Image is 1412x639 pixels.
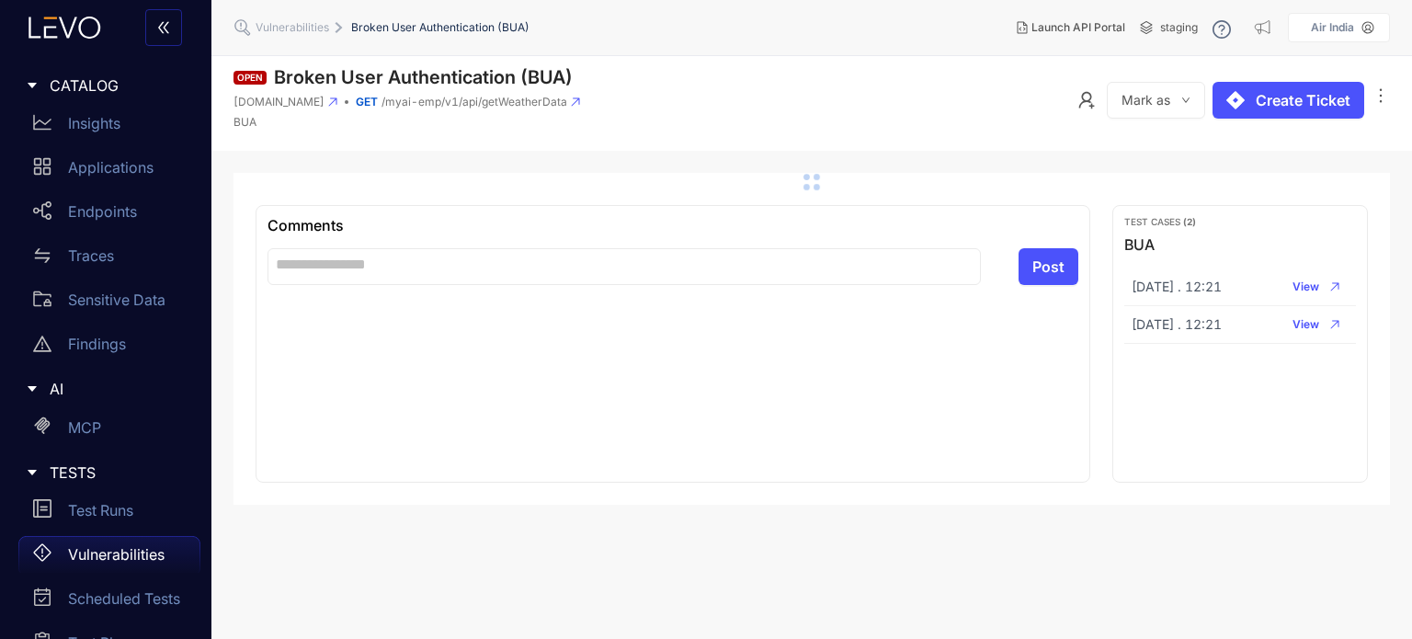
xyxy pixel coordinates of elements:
span: Mark as [1122,93,1170,108]
span: Open [233,71,267,86]
a: Scheduled Tests [18,580,200,624]
span: warning [33,335,51,353]
button: Create Ticket [1213,82,1364,119]
a: Test Runs [18,492,200,536]
a: Traces [18,237,200,281]
a: Applications [18,149,200,193]
span: swap [33,246,51,265]
span: Post [1032,258,1065,275]
span: TESTS [50,464,186,481]
button: Post [1019,248,1078,285]
span: caret-right [26,79,39,92]
span: View [1292,318,1319,331]
p: Scheduled Tests [68,590,180,607]
span: down [1181,96,1190,106]
h1: Broken User Authentication (BUA) [274,67,573,88]
button: ellipsis [1372,82,1390,111]
span: Broken User Authentication (BUA) [351,21,529,34]
span: [DATE] . 12:21 [1132,280,1222,294]
p: Vulnerabilities [68,546,165,563]
span: GET [356,95,378,108]
div: Comments [268,217,1078,234]
span: double-left [156,20,171,37]
a: Endpoints [18,193,200,237]
span: Vulnerabilities [256,21,329,34]
p: MCP [68,419,101,436]
button: Mark asdown [1107,82,1205,119]
div: TESTS [11,453,200,492]
p: BUA [233,116,580,129]
button: Launch API Portal [1002,13,1140,42]
div: AI [11,370,200,408]
p: Endpoints [68,203,137,220]
button: View [1283,314,1349,336]
p: Sensitive Data [68,291,165,308]
span: staging [1160,21,1198,34]
h3: BUA [1124,236,1357,253]
span: [DOMAIN_NAME] [233,96,325,108]
p: Traces [68,247,114,264]
a: MCP [18,409,200,453]
span: CATALOG [50,77,186,94]
span: [DATE] . 12:21 [1132,317,1222,332]
span: ellipsis [1372,86,1390,108]
span: Create Ticket [1256,92,1350,108]
p: Test Runs [68,502,133,519]
a: Sensitive Data [18,281,200,325]
button: View [1283,276,1349,298]
span: /myai-emp/v1/api/getWeatherData [381,96,567,108]
a: Vulnerabilities [18,536,200,580]
span: AI [50,381,186,397]
p: Findings [68,336,126,352]
b: ( 2 ) [1183,216,1196,227]
span: caret-right [26,466,39,479]
div: CATALOG [11,66,200,105]
p: Applications [68,159,154,176]
p: Test Cases [1124,217,1357,228]
span: Launch API Portal [1031,21,1125,34]
span: user-add [1077,91,1096,109]
p: Insights [68,115,120,131]
a: Findings [18,325,200,370]
button: double-left [145,9,182,46]
span: caret-right [26,382,39,395]
p: Air India [1311,21,1354,34]
a: Insights [18,105,200,149]
span: View [1292,280,1319,293]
